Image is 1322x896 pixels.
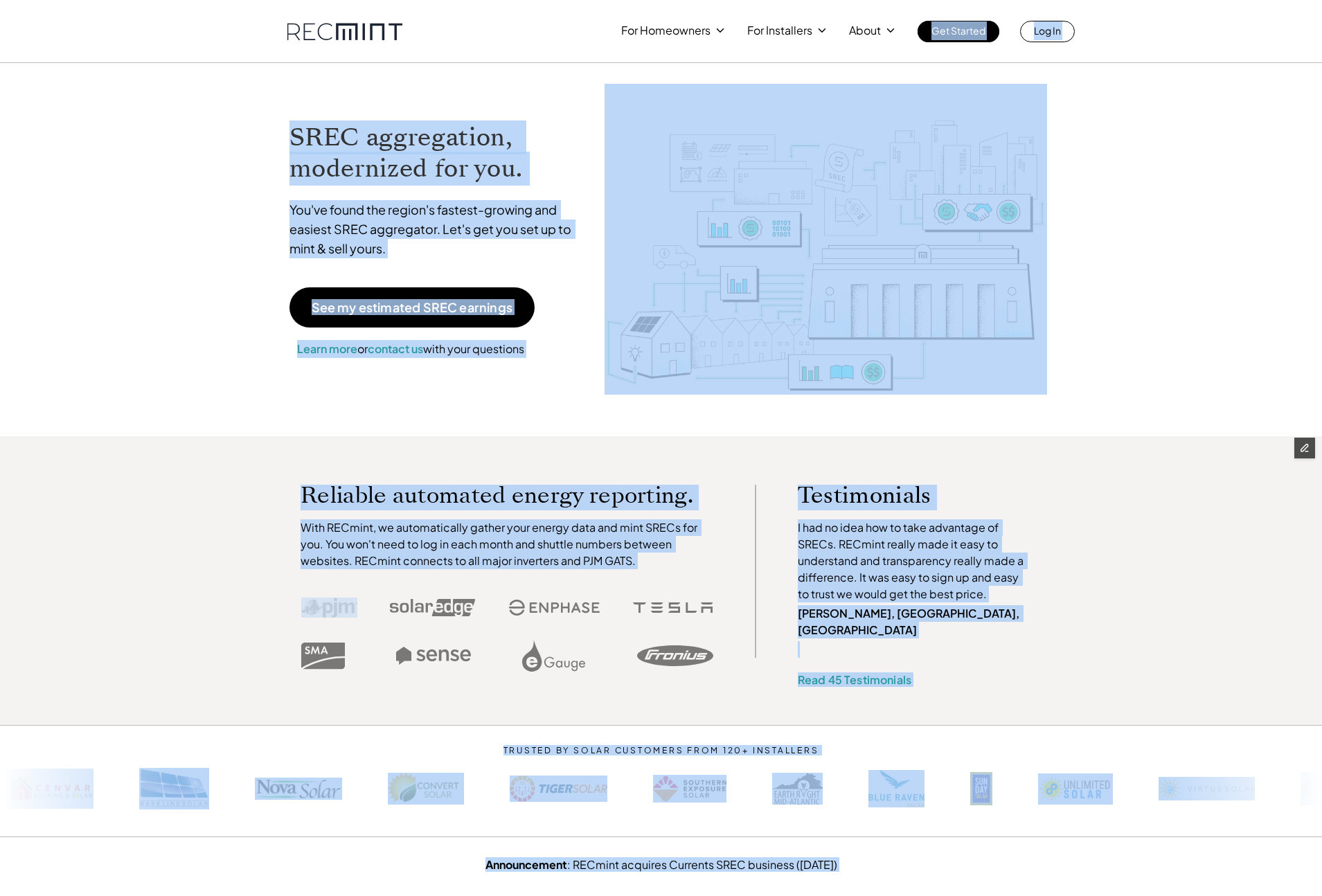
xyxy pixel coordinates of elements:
[1034,21,1061,40] p: Log In
[289,122,584,184] h1: SREC aggregation, modernized for you.
[747,21,812,40] p: For Installers
[485,857,567,872] strong: Announcement
[297,341,357,356] a: Learn more
[301,519,713,569] p: With RECmint, we automatically gather your energy data and mint SRECs for you. You won't need to ...
[931,21,985,40] p: Get Started
[461,746,861,755] p: TRUSTED BY SOLAR CUSTOMERS FROM 120+ INSTALLERS
[798,519,1030,602] p: I had no idea how to take advantage of SRECs. RECmint really made it easy to understand and trans...
[289,200,584,258] p: You've found the region's fastest-growing and easiest SREC aggregator. Let's get you set up to mi...
[798,672,911,687] a: Read 45 Testimonials
[1294,438,1315,458] button: Edit Framer Content
[1020,21,1075,42] a: Log In
[918,21,999,42] a: Get Started
[798,605,1030,638] p: [PERSON_NAME], [GEOGRAPHIC_DATA], [GEOGRAPHIC_DATA]
[289,340,532,358] p: or with your questions
[312,301,512,314] p: See my estimated SREC earnings
[289,287,535,328] a: See my estimated SREC earnings
[621,21,711,40] p: For Homeowners
[368,341,423,356] a: contact us
[485,857,837,872] a: Announcement: RECmint acquires Currents SREC business ([DATE])
[605,84,1046,395] img: RECmint value cycle
[849,21,881,40] p: About
[798,485,1004,505] p: Testimonials
[301,485,713,505] p: Reliable automated energy reporting.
